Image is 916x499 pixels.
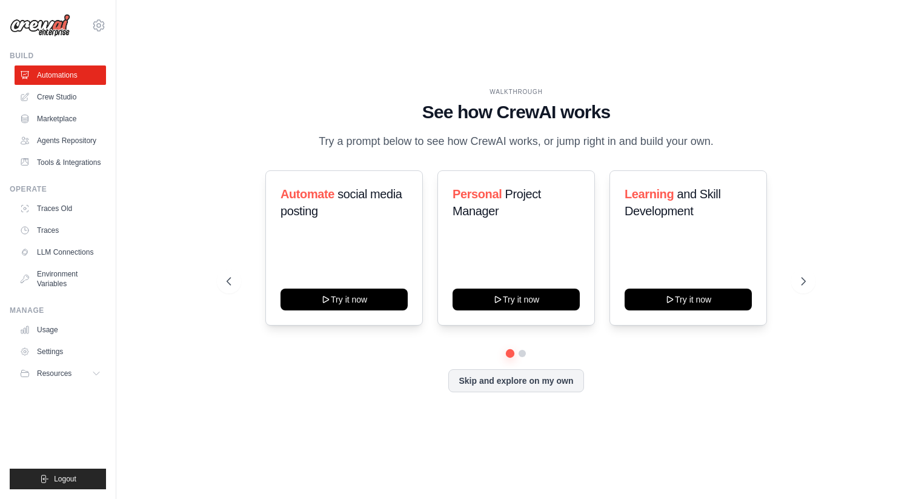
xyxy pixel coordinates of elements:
img: Logo [10,14,70,37]
a: Traces Old [15,199,106,218]
a: Settings [15,342,106,361]
button: Try it now [453,289,580,310]
span: Personal [453,187,502,201]
button: Logout [10,469,106,489]
span: Project Manager [453,187,541,218]
button: Try it now [625,289,752,310]
span: Automate [280,187,334,201]
div: Operate [10,184,106,194]
a: Tools & Integrations [15,153,106,172]
a: Environment Variables [15,264,106,293]
a: Agents Repository [15,131,106,150]
span: Learning [625,187,674,201]
div: WALKTHROUGH [227,87,806,96]
div: Build [10,51,106,61]
a: Automations [15,65,106,85]
div: Manage [10,306,106,315]
span: Resources [37,369,71,378]
p: Try a prompt below to see how CrewAI works, or jump right in and build your own. [313,133,720,150]
h1: See how CrewAI works [227,101,806,123]
button: Try it now [280,289,408,310]
span: Logout [54,474,76,484]
a: Traces [15,221,106,240]
span: and Skill Development [625,187,720,218]
a: Usage [15,320,106,340]
button: Skip and explore on my own [448,369,583,392]
button: Resources [15,364,106,383]
a: Marketplace [15,109,106,129]
span: social media posting [280,187,402,218]
a: LLM Connections [15,243,106,262]
a: Crew Studio [15,87,106,107]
